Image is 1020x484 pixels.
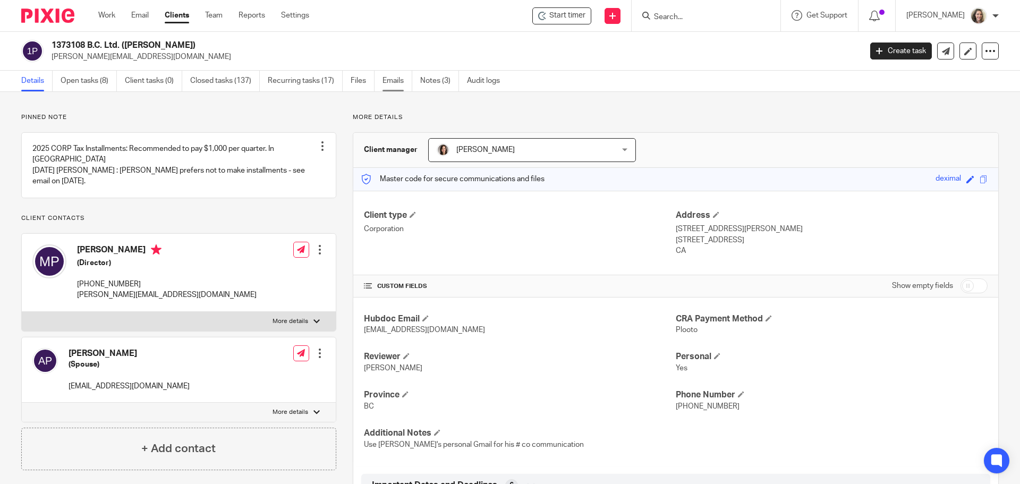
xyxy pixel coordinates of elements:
[676,351,988,362] h4: Personal
[970,7,987,24] img: IMG_7896.JPG
[676,224,988,234] p: [STREET_ADDRESS][PERSON_NAME]
[653,13,749,22] input: Search
[676,245,988,256] p: CA
[364,145,418,155] h3: Client manager
[190,71,260,91] a: Closed tasks (137)
[676,235,988,245] p: [STREET_ADDRESS]
[936,173,961,185] div: deximal
[364,326,485,334] span: [EMAIL_ADDRESS][DOMAIN_NAME]
[676,326,698,334] span: Plooto
[98,10,115,21] a: Work
[361,174,545,184] p: Master code for secure communications and files
[364,351,676,362] h4: Reviewer
[69,359,190,370] h5: (Spouse)
[437,143,449,156] img: Danielle%20photo.jpg
[77,244,257,258] h4: [PERSON_NAME]
[69,348,190,359] h4: [PERSON_NAME]
[273,317,308,326] p: More details
[467,71,508,91] a: Audit logs
[549,10,585,21] span: Start timer
[892,281,953,291] label: Show empty fields
[21,40,44,62] img: svg%3E
[364,389,676,401] h4: Province
[21,71,53,91] a: Details
[532,7,591,24] div: 1373108 B.C. Ltd. (Matthew Patenaude)
[32,244,66,278] img: svg%3E
[61,71,117,91] a: Open tasks (8)
[131,10,149,21] a: Email
[77,290,257,300] p: [PERSON_NAME][EMAIL_ADDRESS][DOMAIN_NAME]
[676,313,988,325] h4: CRA Payment Method
[151,244,161,255] i: Primary
[364,282,676,291] h4: CUSTOM FIELDS
[52,52,854,62] p: [PERSON_NAME][EMAIL_ADDRESS][DOMAIN_NAME]
[353,113,999,122] p: More details
[281,10,309,21] a: Settings
[806,12,847,19] span: Get Support
[268,71,343,91] a: Recurring tasks (17)
[676,403,739,410] span: [PHONE_NUMBER]
[420,71,459,91] a: Notes (3)
[906,10,965,21] p: [PERSON_NAME]
[676,389,988,401] h4: Phone Number
[676,210,988,221] h4: Address
[21,113,336,122] p: Pinned note
[364,441,584,448] span: Use [PERSON_NAME]'s personal Gmail for his # co communication
[273,408,308,417] p: More details
[77,258,257,268] h5: (Director)
[382,71,412,91] a: Emails
[364,224,676,234] p: Corporation
[364,210,676,221] h4: Client type
[676,364,687,372] span: Yes
[364,403,374,410] span: BC
[456,146,515,154] span: [PERSON_NAME]
[77,279,257,290] p: [PHONE_NUMBER]
[205,10,223,21] a: Team
[69,381,190,392] p: [EMAIL_ADDRESS][DOMAIN_NAME]
[165,10,189,21] a: Clients
[364,428,676,439] h4: Additional Notes
[125,71,182,91] a: Client tasks (0)
[52,40,694,51] h2: 1373108 B.C. Ltd. ([PERSON_NAME])
[141,440,216,457] h4: + Add contact
[32,348,58,373] img: svg%3E
[351,71,375,91] a: Files
[870,43,932,60] a: Create task
[364,313,676,325] h4: Hubdoc Email
[364,364,422,372] span: [PERSON_NAME]
[21,214,336,223] p: Client contacts
[21,9,74,23] img: Pixie
[239,10,265,21] a: Reports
